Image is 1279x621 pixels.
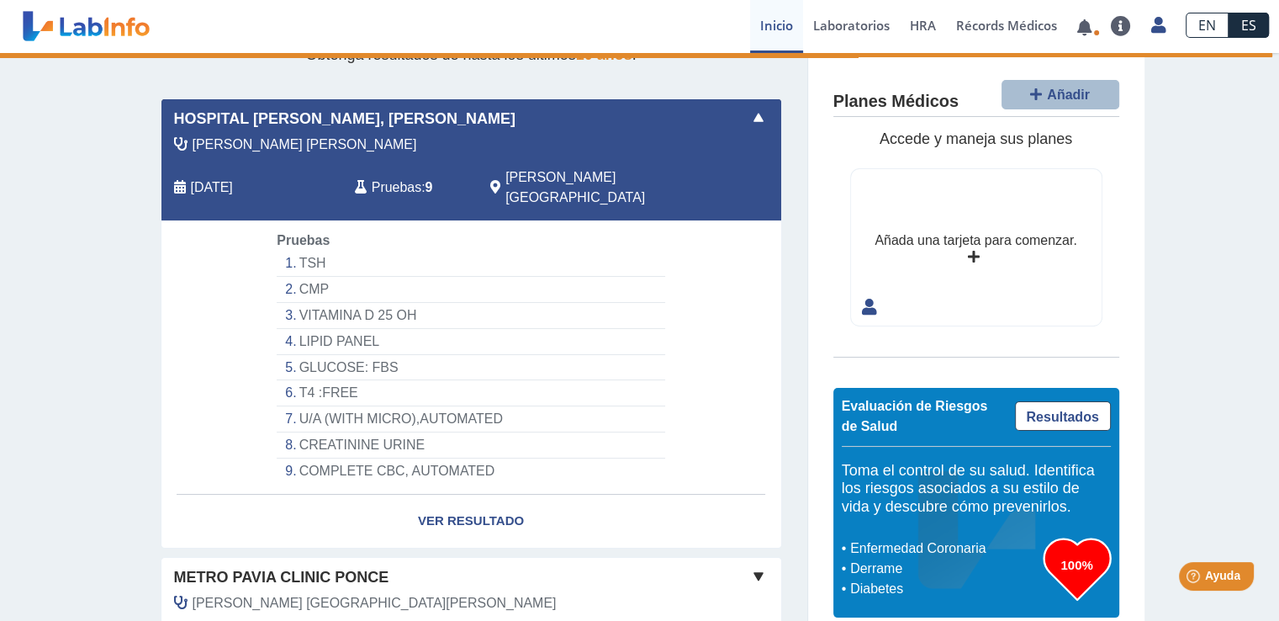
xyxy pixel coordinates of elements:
div: : [342,167,478,208]
li: Diabetes [846,579,1044,599]
b: 9 [425,180,433,194]
h4: Planes Médicos [833,92,959,112]
div: Añada una tarjeta para comenzar. [875,231,1076,251]
span: Pruebas [277,233,330,247]
span: Evaluación de Riesgos de Salud [842,399,988,433]
span: Obtenga resultados de hasta los últimos . [305,46,636,63]
li: Derrame [846,559,1044,579]
li: GLUCOSE: FBS [277,355,664,381]
span: Metro Pavia Clinic Ponce [174,566,389,589]
span: Hospital [PERSON_NAME], [PERSON_NAME] [174,108,515,130]
a: ES [1229,13,1269,38]
span: Añadir [1047,88,1090,102]
span: 10 años [576,46,632,63]
a: EN [1186,13,1229,38]
span: 2025-09-06 [191,178,233,198]
li: VITAMINA D 25 OH [277,303,664,329]
h3: 100% [1044,555,1111,576]
span: Accede y maneja sus planes [880,130,1072,147]
li: U/A (WITH MICRO),AUTOMATED [277,406,664,433]
li: TSH [277,251,664,277]
span: Matos Figueroa, Jorge [193,135,417,155]
iframe: Help widget launcher [1129,555,1261,602]
span: Ponce, PR [505,167,691,208]
li: T4 :FREE [277,380,664,406]
button: Añadir [1002,80,1119,109]
a: Ver Resultado [161,495,781,548]
li: Enfermedad Coronaria [846,539,1044,559]
span: Rivera Burgos, Ileana [193,593,557,613]
li: LIPID PANEL [277,329,664,355]
h5: Toma el control de su salud. Identifica los riesgos asociados a su estilo de vida y descubre cómo... [842,462,1111,517]
li: CMP [277,277,664,303]
span: Pruebas [372,178,421,198]
span: HRA [910,17,936,34]
li: CREATININE URINE [277,433,664,459]
a: Resultados [1015,401,1111,431]
li: COMPLETE CBC, AUTOMATED [277,459,664,484]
